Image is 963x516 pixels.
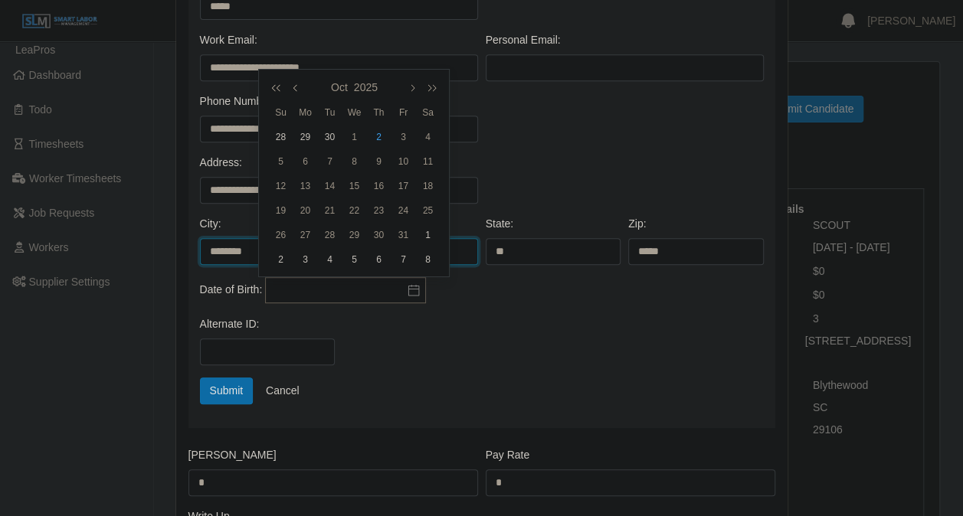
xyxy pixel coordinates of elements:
td: 2025-10-20 [293,198,317,223]
div: 21 [317,204,342,217]
td: 2025-10-06 [293,149,317,174]
div: 27 [293,228,317,242]
div: 7 [317,155,342,168]
div: 17 [391,179,415,193]
label: Personal Email: [486,32,561,48]
td: 2025-10-29 [342,223,366,247]
td: 2025-11-05 [342,247,366,272]
td: 2025-10-23 [366,198,391,223]
div: 9 [366,155,391,168]
div: 3 [391,130,415,144]
td: 2025-10-18 [415,174,440,198]
div: 3 [293,253,317,266]
td: 2025-11-07 [391,247,415,272]
button: Oct [328,74,351,100]
td: 2025-10-21 [317,198,342,223]
div: 12 [268,179,293,193]
th: We [342,100,366,125]
div: 28 [268,130,293,144]
div: 2 [366,130,391,144]
td: 2025-10-01 [342,125,366,149]
label: Work Email: [200,32,257,48]
div: 14 [317,179,342,193]
td: 2025-10-07 [317,149,342,174]
td: 2025-11-06 [366,247,391,272]
td: 2025-10-03 [391,125,415,149]
a: Cancel [256,377,310,404]
td: 2025-11-04 [317,247,342,272]
div: 28 [317,228,342,242]
div: 22 [342,204,366,217]
td: 2025-10-24 [391,198,415,223]
div: 31 [391,228,415,242]
div: 8 [342,155,366,168]
td: 2025-10-15 [342,174,366,198]
div: 29 [342,228,366,242]
button: Submit [200,377,254,404]
td: 2025-10-26 [268,223,293,247]
td: 2025-11-08 [415,247,440,272]
div: 19 [268,204,293,217]
td: 2025-10-08 [342,149,366,174]
div: 18 [415,179,440,193]
div: 24 [391,204,415,217]
div: 26 [268,228,293,242]
td: 2025-10-14 [317,174,342,198]
td: 2025-11-01 [415,223,440,247]
label: [PERSON_NAME] [188,447,277,463]
td: 2025-10-12 [268,174,293,198]
div: 1 [415,228,440,242]
td: 2025-10-13 [293,174,317,198]
div: 5 [342,253,366,266]
label: City: [200,216,221,232]
td: 2025-09-29 [293,125,317,149]
td: 2025-10-10 [391,149,415,174]
td: 2025-09-28 [268,125,293,149]
div: 10 [391,155,415,168]
div: 13 [293,179,317,193]
td: 2025-10-04 [415,125,440,149]
div: 5 [268,155,293,168]
div: 8 [415,253,440,266]
div: 30 [366,228,391,242]
div: 6 [293,155,317,168]
td: 2025-11-02 [268,247,293,272]
th: Th [366,100,391,125]
td: 2025-10-09 [366,149,391,174]
div: 30 [317,130,342,144]
td: 2025-09-30 [317,125,342,149]
div: 25 [415,204,440,217]
label: Alternate ID: [200,316,260,332]
label: Pay Rate [486,447,530,463]
label: State: [486,216,514,232]
th: Fr [391,100,415,125]
th: Sa [415,100,440,125]
td: 2025-10-19 [268,198,293,223]
div: 4 [317,253,342,266]
label: Date of Birth: [200,282,263,298]
th: Mo [293,100,317,125]
div: 16 [366,179,391,193]
td: 2025-10-05 [268,149,293,174]
th: Su [268,100,293,125]
div: 2 [268,253,293,266]
td: 2025-10-31 [391,223,415,247]
td: 2025-10-02 [366,125,391,149]
td: 2025-10-25 [415,198,440,223]
button: 2025 [351,74,381,100]
div: 6 [366,253,391,266]
label: Zip: [628,216,646,232]
div: 20 [293,204,317,217]
td: 2025-10-22 [342,198,366,223]
label: Address: [200,155,242,171]
div: 11 [415,155,440,168]
div: 1 [342,130,366,144]
div: 7 [391,253,415,266]
td: 2025-11-03 [293,247,317,272]
td: 2025-10-11 [415,149,440,174]
div: 29 [293,130,317,144]
body: Rich Text Area. Press ALT-0 for help. [12,12,572,29]
td: 2025-10-30 [366,223,391,247]
td: 2025-10-16 [366,174,391,198]
td: 2025-10-27 [293,223,317,247]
